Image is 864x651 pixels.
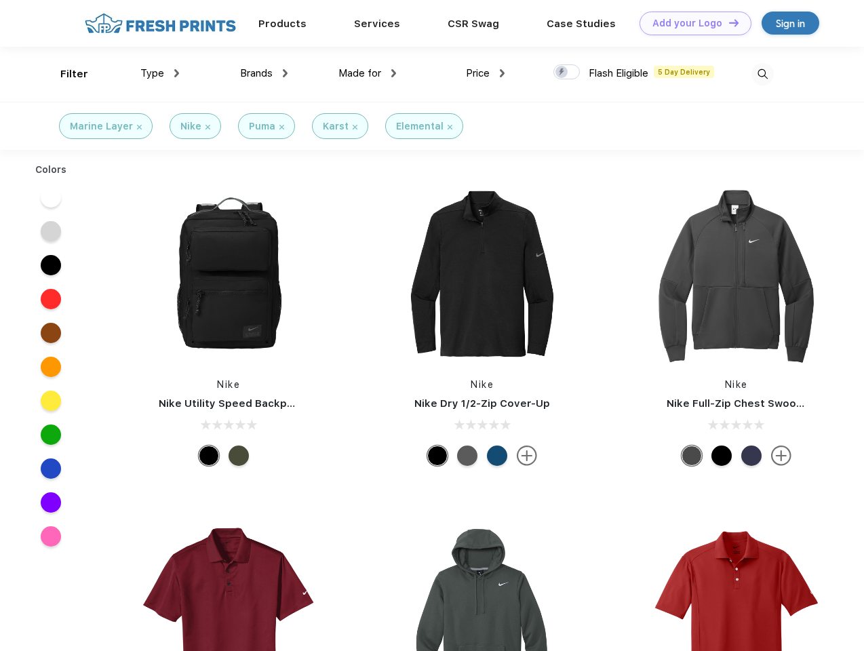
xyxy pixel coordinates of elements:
[487,446,507,466] div: Gym Blue
[646,184,827,364] img: func=resize&h=266
[448,18,499,30] a: CSR Swag
[466,67,490,79] span: Price
[283,69,288,77] img: dropdown.png
[741,446,762,466] div: Midnight Navy
[589,67,648,79] span: Flash Eligible
[258,18,307,30] a: Products
[776,16,805,31] div: Sign in
[354,18,400,30] a: Services
[762,12,819,35] a: Sign in
[140,67,164,79] span: Type
[25,163,77,177] div: Colors
[725,379,748,390] a: Nike
[70,119,133,134] div: Marine Layer
[205,125,210,130] img: filter_cancel.svg
[457,446,477,466] div: Black Heather
[60,66,88,82] div: Filter
[174,69,179,77] img: dropdown.png
[711,446,732,466] div: Black
[138,184,319,364] img: func=resize&h=266
[682,446,702,466] div: Anthracite
[229,446,249,466] div: Cargo Khaki
[338,67,381,79] span: Made for
[392,184,572,364] img: func=resize&h=266
[391,69,396,77] img: dropdown.png
[652,18,722,29] div: Add your Logo
[448,125,452,130] img: filter_cancel.svg
[249,119,275,134] div: Puma
[517,446,537,466] img: more.svg
[279,125,284,130] img: filter_cancel.svg
[217,379,240,390] a: Nike
[500,69,505,77] img: dropdown.png
[180,119,201,134] div: Nike
[137,125,142,130] img: filter_cancel.svg
[471,379,494,390] a: Nike
[323,119,349,134] div: Karst
[414,397,550,410] a: Nike Dry 1/2-Zip Cover-Up
[199,446,219,466] div: Black
[240,67,273,79] span: Brands
[751,63,774,85] img: desktop_search.svg
[396,119,444,134] div: Elemental
[729,19,739,26] img: DT
[654,66,714,78] span: 5 Day Delivery
[427,446,448,466] div: Black
[81,12,240,35] img: fo%20logo%202.webp
[159,397,305,410] a: Nike Utility Speed Backpack
[667,397,847,410] a: Nike Full-Zip Chest Swoosh Jacket
[353,125,357,130] img: filter_cancel.svg
[771,446,791,466] img: more.svg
